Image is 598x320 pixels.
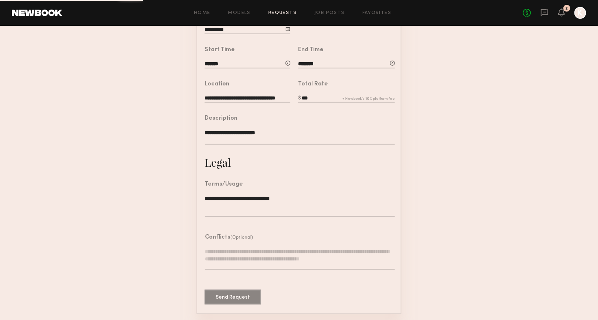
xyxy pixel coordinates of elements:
a: K [574,7,586,19]
a: Job Posts [314,11,345,15]
div: End Time [298,47,323,53]
div: Total Rate [298,81,328,87]
a: Models [228,11,251,15]
div: Location [205,81,229,87]
div: Description [205,116,238,122]
div: 2 [566,7,568,11]
div: Start Time [205,47,235,53]
a: Requests [268,11,297,15]
a: Favorites [362,11,392,15]
div: Terms/Usage [205,182,243,187]
header: Conflicts [205,235,253,240]
a: Home [194,11,210,15]
div: Legal [205,155,231,170]
span: (Optional) [230,235,253,240]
